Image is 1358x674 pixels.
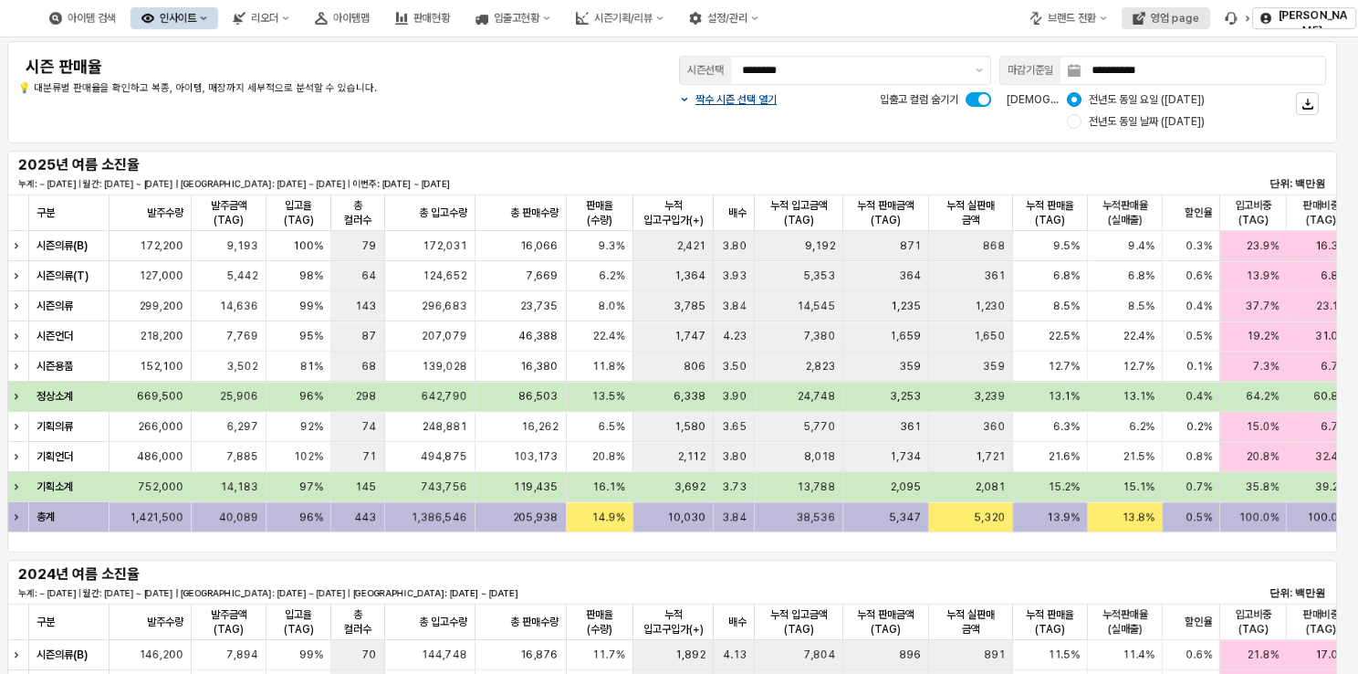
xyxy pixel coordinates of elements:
[7,261,31,290] div: Expand row
[300,359,323,374] span: 81%
[1123,329,1154,343] span: 22.4%
[1227,198,1279,227] span: 입고비중(TAG)
[1048,389,1080,404] span: 13.1%
[1048,12,1096,25] div: 브랜드 전환
[1227,607,1279,637] span: 입고비중(TAG)
[674,269,705,283] span: 1,364
[38,7,127,29] div: 아이템 검색
[220,299,258,313] span: 14,636
[300,419,323,434] span: 92%
[1315,449,1348,464] span: 32.4%
[274,607,323,637] span: 입고율(TAG)
[762,607,835,637] span: 누적 입고금액(TAG)
[722,299,747,313] span: 3.84
[1246,238,1279,253] span: 23.9%
[227,419,258,434] span: 6,297
[18,156,236,174] h5: 2025년 여름 소진율
[722,449,747,464] span: 3.80
[899,648,921,662] span: 896
[1053,299,1080,313] span: 8.5%
[222,7,300,29] button: 리오더
[7,640,31,669] div: Expand row
[419,615,467,629] span: 총 입고수량
[138,419,183,434] span: 266,000
[593,359,625,374] span: 11.8%
[1186,329,1212,343] span: 0.5%
[1020,198,1080,227] span: 누적 판매율(TAG)
[519,389,559,404] span: 86,503
[677,449,705,464] span: 2,112
[1315,648,1348,662] span: 17.0%
[899,269,921,283] span: 364
[299,648,323,662] span: 99%
[333,12,370,25] div: 아이템맵
[1048,359,1080,374] span: 12.7%
[804,449,835,464] span: 8,018
[594,12,653,25] div: 시즌기획/리뷰
[891,299,921,313] span: 1,235
[975,479,1005,494] span: 2,081
[138,479,183,494] span: 752,000
[1053,269,1080,283] span: 6.8%
[722,359,747,374] span: 3.50
[1047,510,1080,524] span: 13.9%
[37,648,88,661] strong: 시즌의류(B)
[251,12,278,25] div: 리오더
[1123,389,1154,404] span: 13.1%
[7,502,31,532] div: Expand row
[674,299,705,313] span: 3,785
[803,648,835,662] span: 7,804
[421,449,467,464] span: 494,875
[1247,329,1279,343] span: 19.2%
[1186,269,1212,283] span: 0.6%
[423,238,467,253] span: 172,031
[641,607,706,637] span: 누적 입고구입가(+)
[510,615,559,629] span: 총 판매수량
[304,7,381,29] div: 아이템맵
[522,419,559,434] span: 16,262
[520,238,559,253] span: 16,066
[722,389,747,404] span: 3.90
[593,648,625,662] span: 11.7%
[851,198,921,227] span: 누적 판매금액(TAG)
[1186,510,1212,524] span: 0.5%
[722,479,747,494] span: 3.73
[599,419,625,434] span: 6.5%
[1217,585,1325,601] p: 단위: 백만원
[1123,479,1154,494] span: 15.1%
[131,7,218,29] button: 인사이트
[7,352,31,381] div: Expand row
[1246,269,1279,283] span: 13.9%
[339,607,377,637] span: 총 컬러수
[1315,238,1348,253] span: 16.3%
[1122,7,1210,29] div: 영업 page
[7,442,31,471] div: Expand row
[18,81,563,97] p: 💡 대분류별 판매율을 확인하고 복종, 아이템, 매장까지 세부적으로 분석할 수 있습니다.
[227,269,258,283] span: 5,442
[1186,238,1212,253] span: 0.3%
[975,299,1005,313] span: 1,230
[147,615,183,629] span: 발주수량
[37,480,73,493] strong: 기획소계
[889,510,921,524] span: 5,347
[805,238,835,253] span: 9,192
[422,299,467,313] span: 296,683
[26,58,556,76] h4: 시즌 판매율
[674,329,705,343] span: 1,747
[728,205,747,220] span: 배수
[1186,389,1212,404] span: 0.4%
[514,449,559,464] span: 103,173
[384,7,461,29] button: 판매현황
[1246,449,1279,464] span: 20.8%
[679,92,777,107] button: 짝수 시즌 선택 열기
[1123,648,1154,662] span: 11.4%
[1314,389,1348,404] span: 60.8%
[687,61,724,79] div: 시즌선택
[1186,648,1212,662] span: 0.6%
[1089,114,1205,129] span: 전년도 동일 날짜 ([DATE])
[423,359,467,374] span: 139,028
[37,390,73,403] strong: 정상소계
[339,198,377,227] span: 총 컬러수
